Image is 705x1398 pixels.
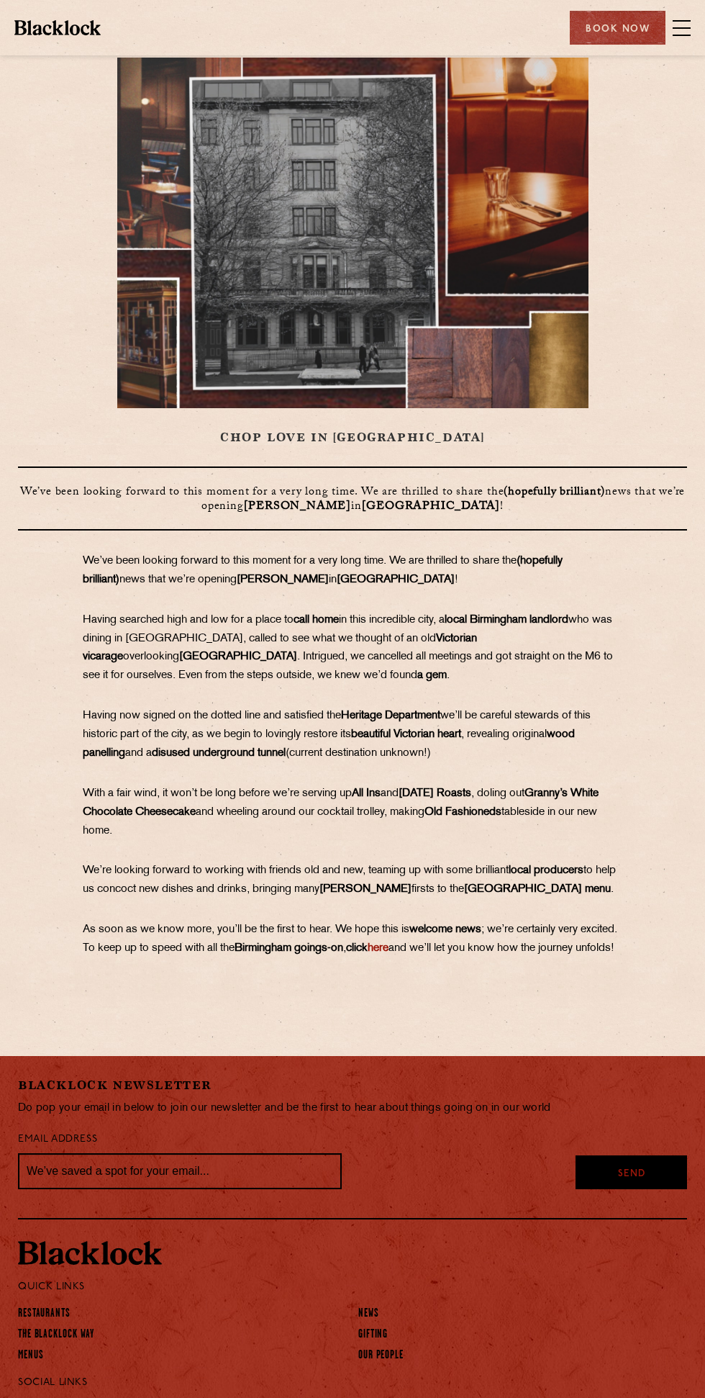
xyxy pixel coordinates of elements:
strong: (hopefully brilliant) [504,483,605,502]
strong: [GEOGRAPHIC_DATA] [337,574,455,585]
a: Menus [18,1348,44,1363]
strong: call home [294,615,339,626]
strong: Old Fashioneds [424,807,501,818]
input: We’ve saved a spot for your email... [18,1153,342,1189]
h2: Blacklock Newsletter [18,1078,687,1093]
strong: [PERSON_NAME] [244,497,351,517]
strong: [GEOGRAPHIC_DATA] [179,651,297,662]
p: With a fair wind, it won’t be long before we’re serving up and , doling out and wheeling around o... [83,785,622,841]
strong: beautiful Victorian heart [351,729,461,740]
strong: click [346,943,388,954]
span: Send [618,1167,645,1181]
div: Book Now [570,11,665,45]
strong: [GEOGRAPHIC_DATA] [464,884,582,895]
p: Having now signed on the dotted line and satisfied the we’ll be careful stewards of this historic... [83,707,622,763]
strong: [PERSON_NAME] [319,884,411,895]
strong: local Birmingham landlord [445,615,568,626]
p: Do pop your email in below to join our newsletter and be the first to hear about things going on ... [18,1099,687,1117]
strong: wood panelling [83,729,575,759]
a: Restaurants [18,1307,70,1321]
strong: Heritage Department [341,711,440,721]
p: Quick Links [18,1278,687,1296]
a: The Blacklock Way [18,1327,94,1342]
strong: welcome news [409,924,481,935]
strong: disused underground tunnel [152,748,286,759]
a: here [368,943,388,954]
strong: [GEOGRAPHIC_DATA] [362,497,501,517]
strong: a gem [417,670,447,681]
label: Email Address [18,1132,97,1148]
strong: local producers [509,865,583,876]
a: Our People [358,1348,404,1363]
p: As soon as we know more, you’ll be the first to hear. We hope this is ; we’re certainly very exci... [83,921,622,958]
p: Having searched high and low for a place to in this incredible city, a who was dining in [GEOGRAP... [83,611,622,686]
p: ​​​​​​​We’ve been looking forward to this moment for a very long time. We are thrilled to share t... [83,552,622,590]
strong: [PERSON_NAME] [237,574,329,585]
p: Social Links [18,1374,687,1392]
a: News [358,1307,379,1321]
strong: [DATE] Roasts [399,788,471,799]
a: Gifting [358,1327,388,1342]
img: BL_Textured_Logo-footer-cropped.svg [18,1241,162,1266]
strong: All Ins [352,788,381,799]
img: BL_Textured_Logo-footer-cropped.svg [14,20,101,35]
strong: Birmingham goings-on [235,943,343,954]
strong: Granny’s White Chocolate Cheesecake [83,788,599,818]
h3: ​​​​​​​We’ve been looking forward to this moment for a very long time. We are thrilled to share t... [18,466,687,531]
strong: menu [585,884,611,895]
p: We’re looking forward to working with friends old and new, teaming up with some brilliant to help... [83,862,622,899]
h1: CHOP LOVE IN [GEOGRAPHIC_DATA] [18,58,687,445]
strong: (hopefully brilliant) [83,556,563,585]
